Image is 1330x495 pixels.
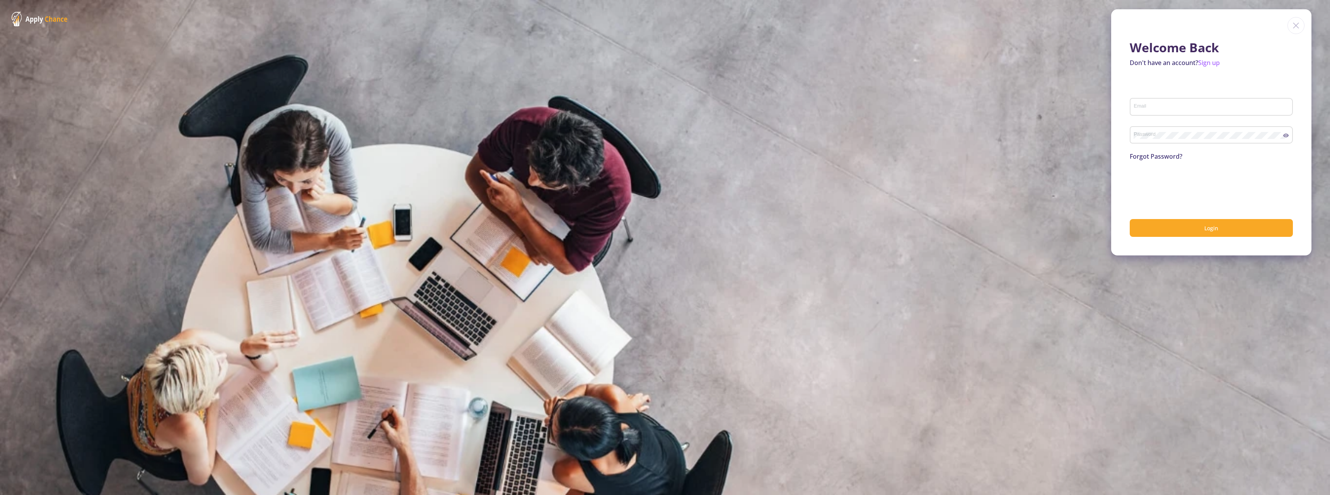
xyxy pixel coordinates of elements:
[1198,58,1220,67] a: Sign up
[1130,152,1182,161] a: Forgot Password?
[1130,219,1293,237] button: Login
[1130,40,1293,55] h1: Welcome Back
[1130,58,1293,67] p: Don't have an account?
[1130,170,1247,200] iframe: reCAPTCHA
[1204,224,1218,232] span: Login
[12,12,68,26] img: ApplyChance Logo
[1287,17,1304,34] img: close icon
